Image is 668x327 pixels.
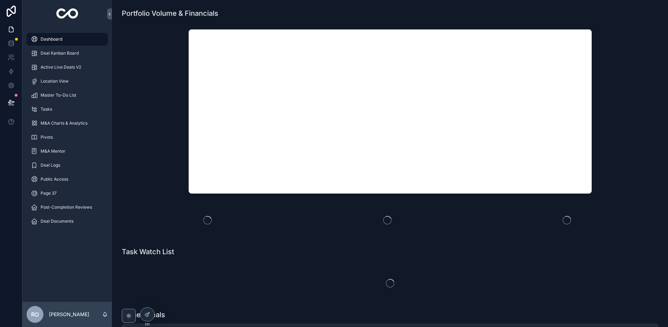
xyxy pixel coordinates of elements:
img: App logo [56,8,78,20]
span: Public Access [41,176,68,182]
a: Post-Completion Reviews [27,201,108,214]
span: Deal Kanban Board [41,50,79,56]
a: Deal Logs [27,159,108,172]
span: Post-Completion Reviews [41,204,92,210]
a: Public Access [27,173,108,186]
a: Active Live Deals V2 [27,61,108,74]
a: Deal Documents [27,215,108,228]
a: M&A Charts & Analytics [27,117,108,130]
p: [PERSON_NAME] [49,311,89,318]
h1: Portfolio Volume & Financials [122,8,218,18]
span: Deal Logs [41,162,60,168]
span: Dashboard [41,36,62,42]
a: Master To-Do List [27,89,108,102]
span: Location View [41,78,69,84]
div: scrollable content [22,28,112,237]
span: M&A Charts & Analytics [41,120,87,126]
span: M&A Mentor [41,148,65,154]
a: Location View [27,75,108,88]
a: Tasks [27,103,108,116]
span: Deal Documents [41,218,73,224]
a: Dashboard [27,33,108,46]
span: Page 37 [41,190,57,196]
span: Master To-Do List [41,92,76,98]
a: Pivots [27,131,108,144]
span: Active Live Deals V2 [41,64,81,70]
h1: Task Watch List [122,247,174,257]
span: Tasks [41,106,52,112]
a: Page 37 [27,187,108,200]
a: M&A Mentor [27,145,108,158]
span: RO [31,310,39,319]
a: Deal Kanban Board [27,47,108,60]
span: Pivots [41,134,53,140]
